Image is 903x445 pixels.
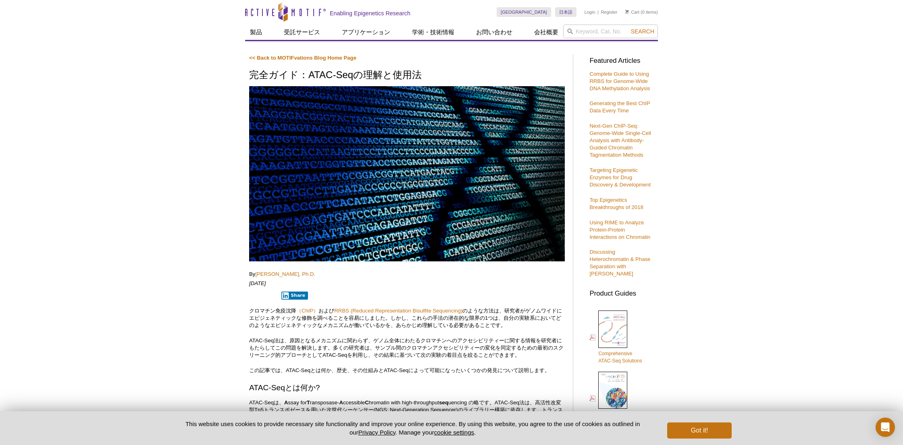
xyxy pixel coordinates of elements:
p: ATAC-Seq法は、原因となるメカニズムに関わらず、ゲノム全体にわたるクロマチンへのアクセシビリティーに関する情報を研究者にもたらしてこの問題を解決します。多くの研究者は、サンプル間のクロマチ... [249,337,565,359]
p: By [249,271,565,278]
strong: C [365,399,369,406]
a: ComprehensiveATAC-Seq Solutions [589,310,642,365]
a: Next-Gen ChIP-Seq: Genome-Wide Single-Cell Analysis with Antibody-Guided Chromatin Tagmentation M... [589,123,651,158]
h3: Featured Articles [589,58,654,64]
a: RRBS (Reduced Representation Bisulfite Sequencing) [334,308,462,314]
a: Privacy Policy [358,429,395,436]
a: Register [601,9,617,15]
a: Epigenetics Products& Services [589,371,644,426]
strong: T [307,399,310,406]
button: cookie settings [434,429,474,436]
span: Comprehensive ATAC-Seq Solutions [598,351,642,364]
a: 日本語 [555,7,576,17]
button: Share [281,292,308,300]
a: [PERSON_NAME], Ph.D. [255,271,315,277]
a: 製品 [245,25,267,40]
a: << Back to MOTIFvations Blog Home Page [249,55,356,61]
a: Discussing Heterochromatin & Phase Separation with [PERSON_NAME] [589,249,650,277]
img: ATAC-Seq [249,86,565,261]
a: [GEOGRAPHIC_DATA] [497,7,551,17]
a: アプリケーション [337,25,395,40]
input: Keyword, Cat. No. [563,25,658,38]
a: 会社概要 [529,25,563,40]
a: Complete Guide to Using RRBS for Genome-Wide DNA Methylation Analysis [589,71,650,91]
button: Got it! [667,422,732,439]
iframe: X Post Button [249,291,276,299]
em: [DATE] [249,280,266,286]
strong: A [339,399,343,406]
strong: A [284,399,288,406]
li: | [597,7,599,17]
a: 学術・技術情報 [407,25,459,40]
span: Search [631,28,654,35]
li: (0 items) [625,7,658,17]
a: （ChIP） [296,308,318,314]
button: Search [628,28,657,35]
a: Top Epigenetics Breakthroughs of 2018 [589,197,643,210]
img: Your Cart [625,10,629,14]
strong: seq [439,399,448,406]
p: クロマチン免疫沈降 および のような方法は、研究者がゲノムワイドにエピジェネティックな修飾を調べることを容易にしました。しかし、これらの手法の潜在的な限界の1つは、自分の実験系においてどのような... [249,307,565,329]
img: Epi_brochure_140604_cover_web_70x200 [598,372,627,409]
h3: Product Guides [589,286,654,297]
p: ATAC-Seqは、 ssay for ransposase- ccessible hromatin with high-throughput uencing の略です。ATAC-Seq法は、高... [249,399,565,443]
h1: 完全ガイド：ATAC-Seqの理解と使用法 [249,70,565,81]
a: Cart [625,9,639,15]
a: お問い合わせ [471,25,517,40]
p: This website uses cookies to provide necessary site functionality and improve your online experie... [171,420,654,437]
h2: ATAC-Seqとは何か? [249,382,565,393]
a: Login [585,9,595,15]
div: Open Intercom Messenger [876,418,895,437]
a: Targeting Epigenetic Enzymes for Drug Discovery & Development [589,167,651,188]
p: この記事では、ATAC-Seqとは何か、歴史、その仕組みとATAC-Seqによって可能になったいくつかの発見について説明します。 [249,367,565,374]
a: 受託サービス [279,25,325,40]
a: Generating the Best ChIP Data Every Time [589,100,650,114]
h2: Enabling Epigenetics Research [330,10,410,17]
a: Using RIME to Analyze Protein-Protein Interactions on Chromatin [589,219,650,240]
img: Comprehensive ATAC-Seq Solutions [598,310,627,348]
